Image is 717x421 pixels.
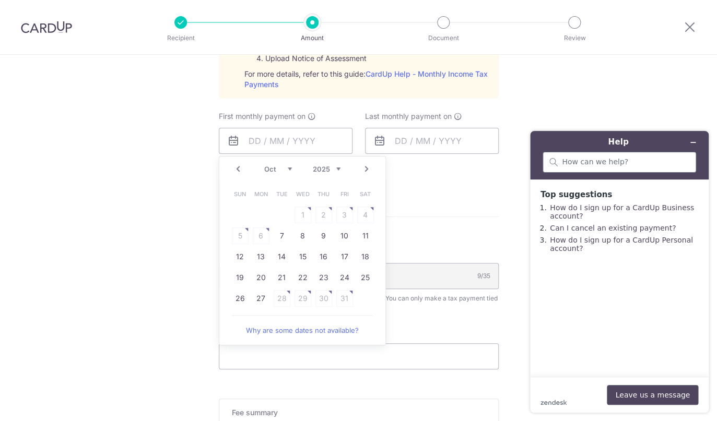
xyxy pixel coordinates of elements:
[274,186,290,202] span: Tuesday
[21,21,72,33] img: CardUp
[365,111,452,122] span: Last monthly payment on
[357,186,374,202] span: Saturday
[244,69,488,89] a: CardUp Help - Monthly Income Tax Payments
[336,248,353,265] a: 17
[315,186,332,202] span: Thursday
[219,128,352,154] input: DD / MM / YYYY
[253,290,269,307] a: 27
[357,269,374,286] a: 25
[274,248,290,265] a: 14
[336,186,353,202] span: Friday
[253,269,269,286] a: 20
[522,123,717,421] iframe: Find more information here
[295,227,311,244] a: 8
[357,227,374,244] a: 11
[232,320,373,341] a: Why are some dates not available?
[232,290,249,307] a: 26
[315,269,332,286] a: 23
[232,186,249,202] span: Sunday
[365,128,499,154] input: DD / MM / YYYY
[232,407,486,418] h5: Fee summary
[360,163,373,175] a: Next
[295,186,311,202] span: Wednesday
[274,33,351,43] p: Amount
[265,53,490,64] li: Upload Notice of Assessment
[477,271,490,281] div: 9/35
[295,269,311,286] a: 22
[357,248,374,265] a: 18
[274,269,290,286] a: 21
[253,186,269,202] span: Monday
[24,7,45,17] span: Help
[336,227,353,244] a: 10
[253,248,269,265] a: 13
[232,163,244,175] a: Prev
[232,269,249,286] a: 19
[142,33,219,43] p: Recipient
[295,248,311,265] a: 15
[536,33,613,43] p: Review
[405,33,482,43] p: Document
[336,269,353,286] a: 24
[315,248,332,265] a: 16
[274,227,290,244] a: 7
[315,227,332,244] a: 9
[219,111,305,122] span: First monthly payment on
[232,248,249,265] a: 12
